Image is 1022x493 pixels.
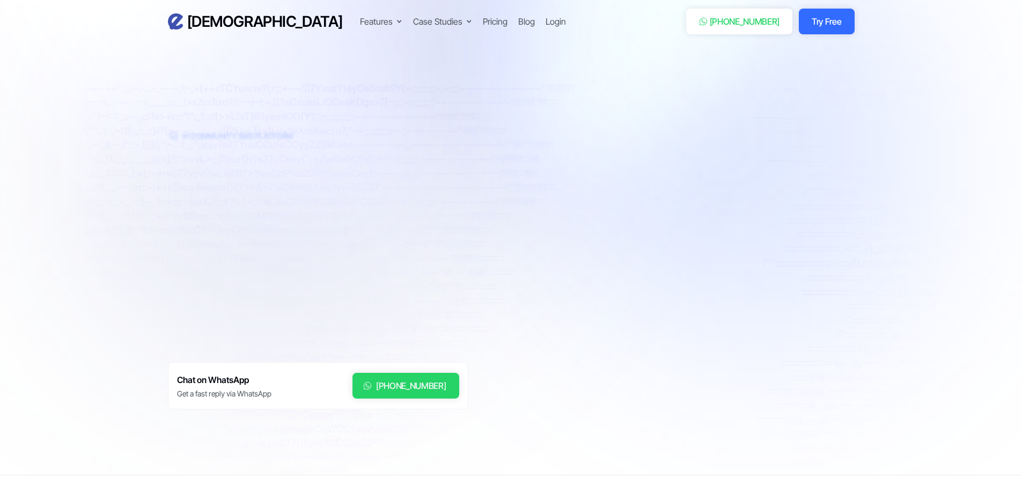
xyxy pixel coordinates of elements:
[546,15,566,28] a: Login
[182,131,293,142] div: #1 Community SMS Platform
[799,9,854,34] a: Try Free
[518,15,535,28] a: Blog
[413,15,472,28] div: Case Studies
[352,373,459,399] a: [PHONE_NUMBER]
[168,12,343,31] a: home
[710,15,780,28] div: [PHONE_NUMBER]
[187,12,343,31] h3: [DEMOGRAPHIC_DATA]
[483,15,508,28] a: Pricing
[360,15,393,28] div: Features
[177,388,271,399] div: Get a fast reply via WhatsApp
[376,379,446,392] div: [PHONE_NUMBER]
[177,373,271,387] h6: Chat on WhatsApp
[413,15,462,28] div: Case Studies
[686,9,793,34] a: [PHONE_NUMBER]
[360,15,402,28] div: Features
